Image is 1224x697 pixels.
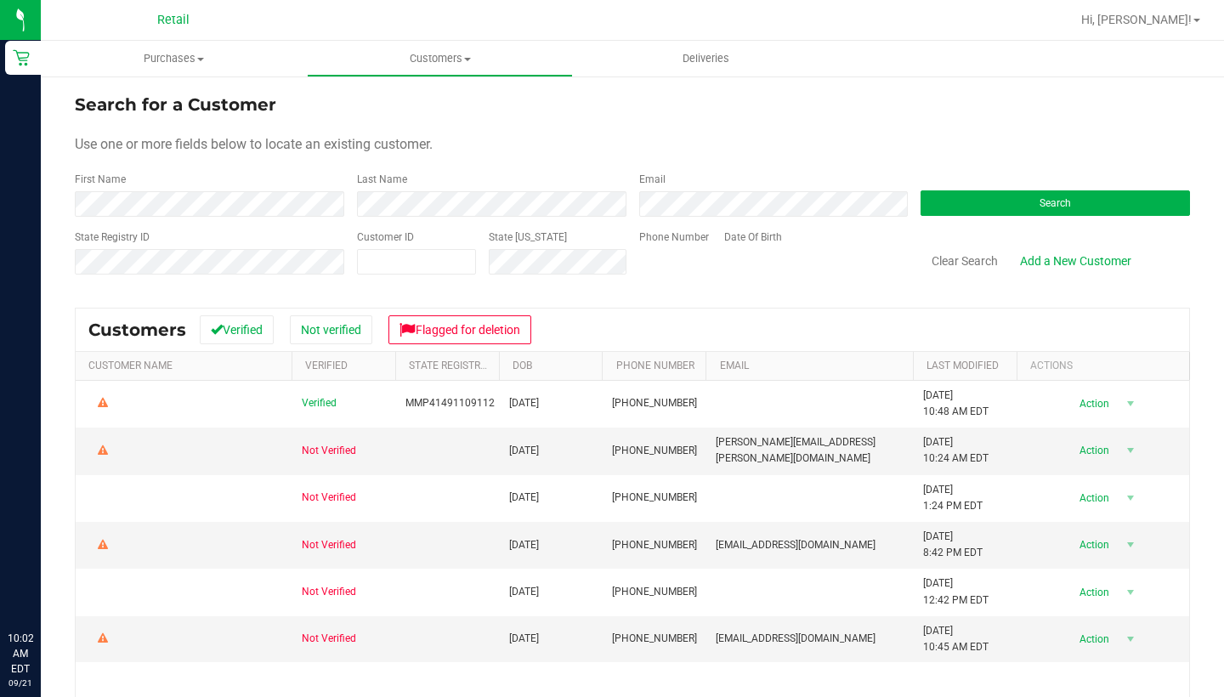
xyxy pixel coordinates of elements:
span: Use one or more fields below to locate an existing customer. [75,136,433,152]
span: [DATE] [509,537,539,553]
a: Email [720,360,749,371]
span: [DATE] 12:42 PM EDT [923,575,989,608]
span: select [1119,581,1141,604]
span: [DATE] [509,443,539,459]
span: [DATE] 10:24 AM EDT [923,434,989,467]
label: Phone Number [639,229,709,245]
span: [DATE] 10:48 AM EDT [923,388,989,420]
div: Warning - Level 2 [95,395,110,411]
a: Verified [305,360,348,371]
span: [PHONE_NUMBER] [612,443,697,459]
span: select [1119,439,1141,462]
span: Purchases [41,51,307,66]
span: [PHONE_NUMBER] [612,584,697,600]
label: State Registry ID [75,229,150,245]
span: Customers [88,320,186,340]
span: [DATE] [509,395,539,411]
span: [PHONE_NUMBER] [612,631,697,647]
span: [PERSON_NAME][EMAIL_ADDRESS][PERSON_NAME][DOMAIN_NAME] [716,434,903,467]
label: Email [639,172,666,187]
inline-svg: Retail [13,49,30,66]
div: Warning - Level 2 [95,537,110,553]
span: Search [1040,197,1071,209]
a: Customer Name [88,360,173,371]
span: Action [1064,581,1119,604]
p: 10:02 AM EDT [8,631,33,677]
span: [DATE] 1:24 PM EDT [923,482,983,514]
button: Search [921,190,1190,216]
a: State Registry Id [409,360,498,371]
a: Customers [307,41,573,76]
a: Phone Number [616,360,694,371]
div: Actions [1030,360,1183,371]
label: State [US_STATE] [489,229,567,245]
a: Deliveries [573,41,839,76]
span: Action [1064,533,1119,557]
label: Date Of Birth [724,229,782,245]
span: Action [1064,439,1119,462]
span: [DATE] [509,631,539,647]
span: Action [1064,486,1119,510]
span: [DATE] 10:45 AM EDT [923,623,989,655]
div: Warning - Level 2 [95,443,110,459]
label: First Name [75,172,126,187]
label: Last Name [357,172,407,187]
span: Not Verified [302,537,356,553]
a: Purchases [41,41,307,76]
span: select [1119,627,1141,651]
span: [PHONE_NUMBER] [612,395,697,411]
span: MMP41491109112 [405,395,495,411]
span: [PHONE_NUMBER] [612,490,697,506]
span: Not Verified [302,631,356,647]
button: Flagged for deletion [388,315,531,344]
span: Hi, [PERSON_NAME]! [1081,13,1192,26]
label: Customer ID [357,229,414,245]
div: Warning - Level 2 [95,631,110,647]
span: Customers [308,51,572,66]
span: [EMAIL_ADDRESS][DOMAIN_NAME] [716,537,875,553]
span: select [1119,533,1141,557]
a: DOB [513,360,532,371]
span: Action [1064,392,1119,416]
span: Retail [157,13,190,27]
span: Not Verified [302,584,356,600]
button: Verified [200,315,274,344]
span: Search for a Customer [75,94,276,115]
span: [PHONE_NUMBER] [612,537,697,553]
span: Action [1064,627,1119,651]
span: [DATE] [509,584,539,600]
button: Clear Search [921,246,1009,275]
span: Not Verified [302,443,356,459]
p: 09/21 [8,677,33,689]
span: Not Verified [302,490,356,506]
button: Not verified [290,315,372,344]
span: select [1119,392,1141,416]
iframe: Resource center [17,561,68,612]
span: select [1119,486,1141,510]
a: Last Modified [926,360,999,371]
a: Add a New Customer [1009,246,1142,275]
span: [DATE] [509,490,539,506]
span: Verified [302,395,337,411]
span: Deliveries [660,51,752,66]
span: [DATE] 8:42 PM EDT [923,529,983,561]
span: [EMAIL_ADDRESS][DOMAIN_NAME] [716,631,875,647]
